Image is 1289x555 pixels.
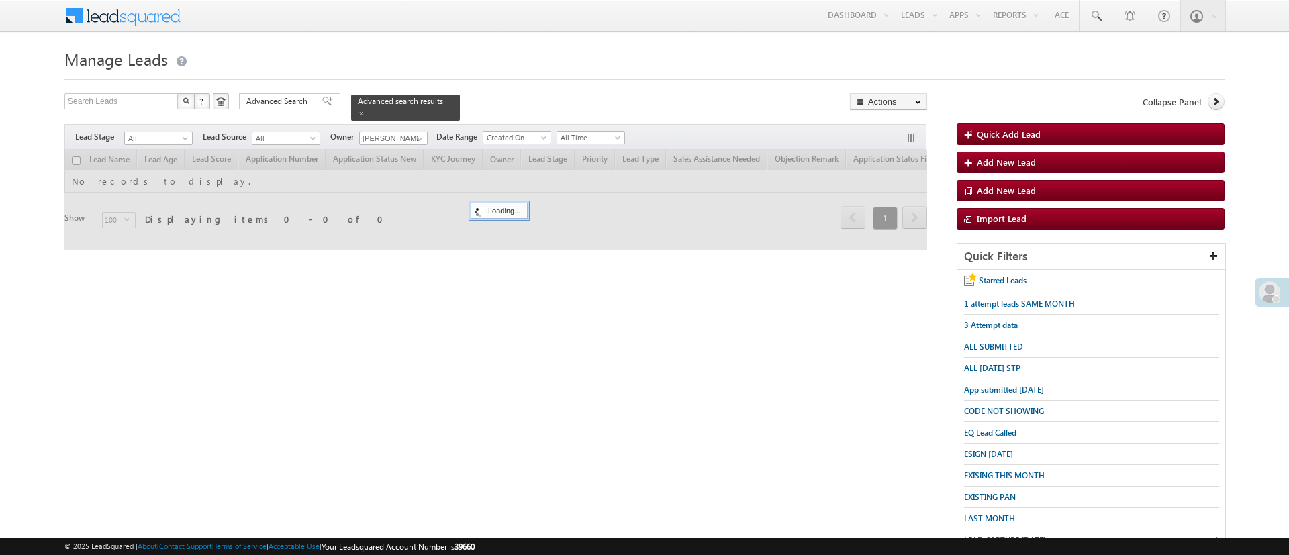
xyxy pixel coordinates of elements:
[125,132,189,144] span: All
[957,244,1225,270] div: Quick Filters
[455,542,475,552] span: 39660
[557,132,621,144] span: All Time
[138,542,157,550] a: About
[159,542,212,550] a: Contact Support
[203,131,252,143] span: Lead Source
[483,132,547,144] span: Created On
[977,156,1036,168] span: Add New Lead
[252,132,320,145] a: All
[252,132,316,144] span: All
[214,542,267,550] a: Terms of Service
[483,131,551,144] a: Created On
[358,96,443,106] span: Advanced search results
[977,185,1036,196] span: Add New Lead
[964,513,1015,523] span: LAST MONTH
[964,492,1016,502] span: EXISTING PAN
[977,213,1027,224] span: Import Lead
[322,542,475,552] span: Your Leadsquared Account Number is
[557,131,625,144] a: All Time
[471,203,528,219] div: Loading...
[964,385,1044,395] span: App submitted [DATE]
[964,449,1013,459] span: ESIGN [DATE]
[64,540,475,553] span: © 2025 LeadSquared | | | | |
[359,132,428,145] input: Type to Search
[246,95,312,107] span: Advanced Search
[410,132,426,146] a: Show All Items
[75,131,124,143] span: Lead Stage
[64,48,168,70] span: Manage Leads
[964,535,1046,545] span: LEAD CAPTURE [DATE]
[124,132,193,145] a: All
[964,320,1018,330] span: 3 Attempt data
[964,342,1023,352] span: ALL SUBMITTED
[199,95,205,107] span: ?
[269,542,320,550] a: Acceptable Use
[436,131,483,143] span: Date Range
[850,93,927,110] button: Actions
[194,93,210,109] button: ?
[1143,96,1201,108] span: Collapse Panel
[964,406,1044,416] span: CODE NOT SHOWING
[964,299,1075,309] span: 1 attempt leads SAME MONTH
[977,128,1041,140] span: Quick Add Lead
[330,131,359,143] span: Owner
[964,427,1016,438] span: EQ Lead Called
[979,275,1027,285] span: Starred Leads
[183,97,189,104] img: Search
[964,470,1045,481] span: EXISING THIS MONTH
[964,363,1020,373] span: ALL [DATE] STP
